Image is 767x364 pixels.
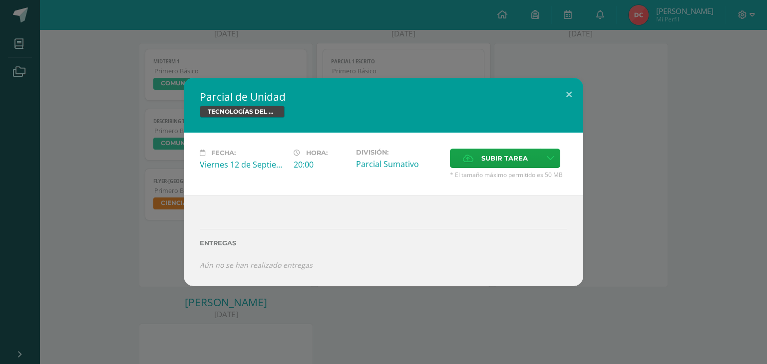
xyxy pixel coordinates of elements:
label: Entregas [200,239,567,247]
div: 20:00 [294,159,348,170]
i: Aún no se han realizado entregas [200,260,313,270]
span: * El tamaño máximo permitido es 50 MB [450,171,567,179]
button: Close (Esc) [555,78,583,112]
span: Subir tarea [481,149,528,168]
span: TECNOLOGÍAS DEL APRENDIZAJE Y LA COMUNICACIÓN [200,106,285,118]
span: Fecha: [211,149,236,157]
h2: Parcial de Unidad [200,90,567,104]
div: Parcial Sumativo [356,159,442,170]
div: Viernes 12 de Septiembre [200,159,286,170]
span: Hora: [306,149,328,157]
label: División: [356,149,442,156]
